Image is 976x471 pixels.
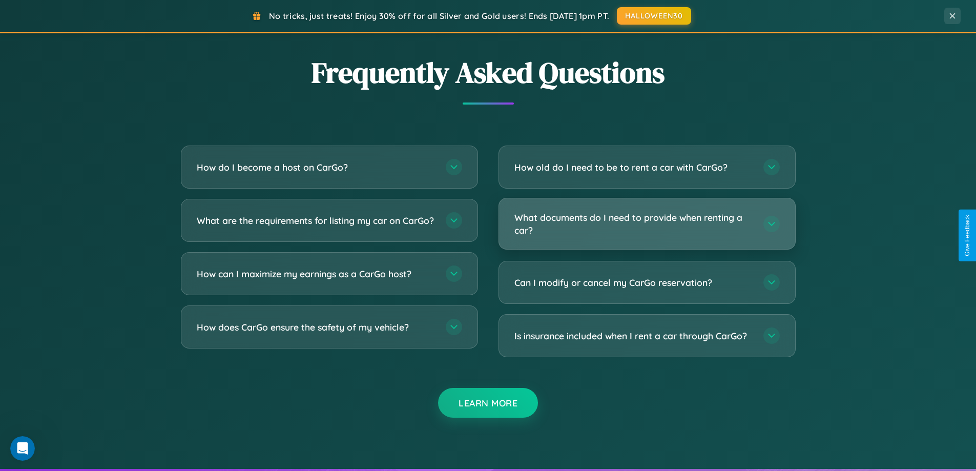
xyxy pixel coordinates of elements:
[514,211,753,236] h3: What documents do I need to provide when renting a car?
[514,330,753,342] h3: Is insurance included when I rent a car through CarGo?
[514,161,753,174] h3: How old do I need to be to rent a car with CarGo?
[10,436,35,461] iframe: Intercom live chat
[197,268,435,280] h3: How can I maximize my earnings as a CarGo host?
[514,276,753,289] h3: Can I modify or cancel my CarGo reservation?
[269,11,609,21] span: No tricks, just treats! Enjoy 30% off for all Silver and Gold users! Ends [DATE] 1pm PT.
[438,388,538,418] button: Learn More
[197,214,435,227] h3: What are the requirements for listing my car on CarGo?
[197,321,435,334] h3: How does CarGo ensure the safety of my vehicle?
[197,161,435,174] h3: How do I become a host on CarGo?
[181,53,796,92] h2: Frequently Asked Questions
[964,215,971,256] div: Give Feedback
[617,7,691,25] button: HALLOWEEN30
